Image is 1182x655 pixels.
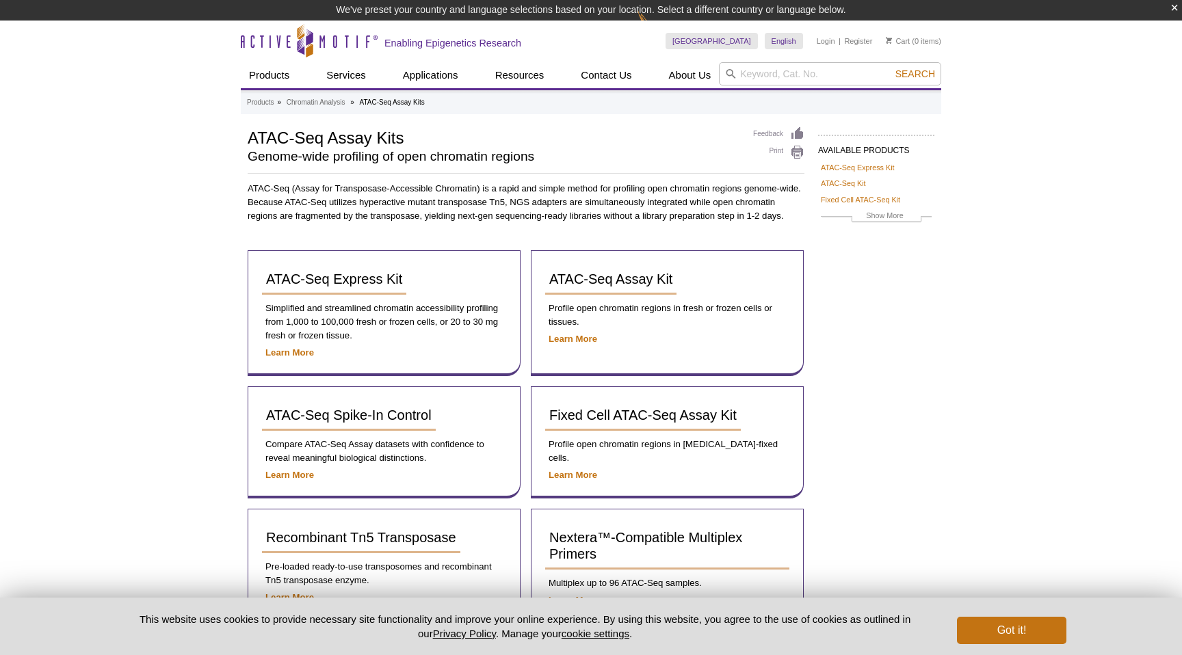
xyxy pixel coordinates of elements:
[886,37,892,44] img: Your Cart
[573,62,640,88] a: Contact Us
[818,135,934,159] h2: AVAILABLE PRODUCTS
[549,407,737,423] span: Fixed Cell ATAC-Seq Assay Kit
[262,401,436,431] a: ATAC-Seq Spike-In Control
[262,438,506,465] p: Compare ATAC-Seq Assay datasets with confidence to reveal meaningful biological distinctions.
[262,302,506,343] p: Simplified and streamlined chromatin accessibility profiling from 1,000 to 100,000 fresh or froze...
[545,523,789,570] a: Nextera™-Compatible Multiplex Primers
[545,265,677,295] a: ATAC-Seq Assay Kit
[248,182,804,223] p: ATAC-Seq (Assay for Transposase-Accessible Chromatin) is a rapid and simple method for profiling ...
[384,37,521,49] h2: Enabling Epigenetics Research
[262,523,460,553] a: Recombinant Tn5 Transposase
[350,98,354,106] li: »
[116,612,934,641] p: This website uses cookies to provide necessary site functionality and improve your online experie...
[433,628,496,639] a: Privacy Policy
[895,68,935,79] span: Search
[821,193,900,206] a: Fixed Cell ATAC-Seq Kit
[266,530,456,545] span: Recombinant Tn5 Transposase
[753,126,804,142] a: Feedback
[957,617,1066,644] button: Got it!
[545,302,789,329] p: Profile open chromatin regions in fresh or frozen cells or tissues.
[545,576,789,590] p: Multiplex up to 96 ATAC-Seq samples.
[241,62,298,88] a: Products
[265,347,314,358] a: Learn More
[549,271,672,286] span: ATAC-Seq Assay Kit
[487,62,553,88] a: Resources
[318,62,374,88] a: Services
[262,560,506,587] p: Pre-loaded ready-to-use transposomes and recombinant Tn5 transposase enzyme.
[277,98,281,106] li: »
[549,595,597,605] a: Learn More
[266,407,432,423] span: ATAC-Seq Spike-In Control
[549,470,597,480] a: Learn More
[719,62,941,85] input: Keyword, Cat. No.
[638,10,674,42] img: Change Here
[287,96,345,109] a: Chromatin Analysis
[886,36,910,46] a: Cart
[395,62,467,88] a: Applications
[545,401,741,431] a: Fixed Cell ATAC-Seq Assay Kit
[562,628,629,639] button: cookie settings
[844,36,872,46] a: Register
[549,334,597,344] a: Learn More
[886,33,941,49] li: (0 items)
[360,98,425,106] li: ATAC-Seq Assay Kits
[839,33,841,49] li: |
[765,33,803,49] a: English
[817,36,835,46] a: Login
[821,177,866,189] a: ATAC-Seq Kit
[549,530,742,561] span: Nextera™-Compatible Multiplex Primers
[821,161,895,174] a: ATAC-Seq Express Kit
[661,62,720,88] a: About Us
[666,33,758,49] a: [GEOGRAPHIC_DATA]
[545,438,789,465] p: Profile open chromatin regions in [MEDICAL_DATA]-fixed cells.
[248,150,739,163] h2: Genome-wide profiling of open chromatin regions
[265,592,314,602] a: Learn More
[248,126,739,147] h1: ATAC-Seq Assay Kits
[247,96,274,109] a: Products
[891,68,939,80] button: Search
[821,209,932,225] a: Show More
[753,145,804,160] a: Print
[262,265,406,295] a: ATAC-Seq Express Kit
[265,470,314,480] a: Learn More
[266,271,402,286] span: ATAC-Seq Express Kit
